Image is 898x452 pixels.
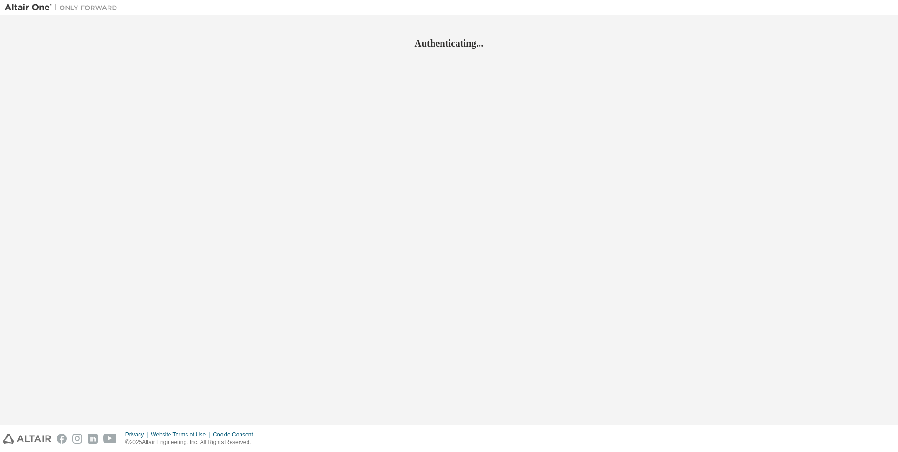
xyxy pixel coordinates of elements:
[5,37,893,49] h2: Authenticating...
[151,431,213,438] div: Website Terms of Use
[57,434,67,444] img: facebook.svg
[3,434,51,444] img: altair_logo.svg
[125,431,151,438] div: Privacy
[213,431,258,438] div: Cookie Consent
[103,434,117,444] img: youtube.svg
[125,438,259,446] p: © 2025 Altair Engineering, Inc. All Rights Reserved.
[5,3,122,12] img: Altair One
[72,434,82,444] img: instagram.svg
[88,434,98,444] img: linkedin.svg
